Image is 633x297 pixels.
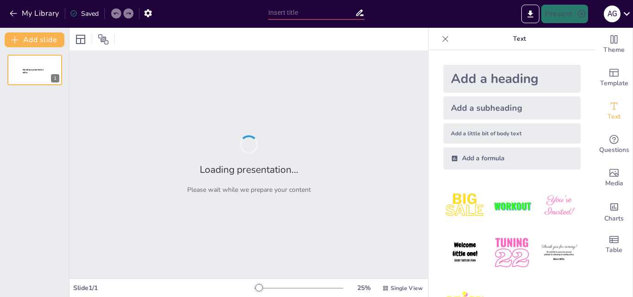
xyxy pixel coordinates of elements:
button: Add slide [5,32,64,47]
div: Add a table [595,228,633,261]
span: Single View [391,284,423,292]
span: Table [606,245,622,255]
div: Add charts and graphs [595,195,633,228]
span: Questions [599,145,629,155]
span: Sendsteps presentation editor [23,69,44,74]
div: Add text boxes [595,95,633,128]
img: 2.jpeg [490,184,533,227]
div: Add a formula [443,147,581,170]
div: Add a heading [443,65,581,93]
div: Get real-time input from your audience [595,128,633,161]
span: Theme [603,45,625,55]
div: Add a little bit of body text [443,123,581,144]
img: 5.jpeg [490,231,533,274]
div: 1 [7,55,62,85]
button: Export to PowerPoint [521,5,539,23]
img: 6.jpeg [538,231,581,274]
div: Saved [70,9,99,18]
img: 3.jpeg [538,184,581,227]
button: A G [604,5,620,23]
img: 1.jpeg [443,184,487,227]
div: 25 % [353,284,375,292]
div: Slide 1 / 1 [73,284,254,292]
span: Media [605,178,623,189]
div: Change the overall theme [595,28,633,61]
span: Template [600,78,628,88]
h2: Loading presentation... [200,163,298,176]
button: Present [541,5,588,23]
div: Add images, graphics, shapes or video [595,161,633,195]
button: My Library [7,6,63,21]
p: Text [453,28,586,50]
p: Please wait while we prepare your content [187,185,311,194]
div: Layout [73,32,88,47]
div: 1 [51,74,59,82]
div: A G [604,6,620,22]
div: Add a subheading [443,96,581,120]
span: Position [98,34,109,45]
img: 4.jpeg [443,231,487,274]
span: Text [608,112,620,122]
input: Insert title [268,6,355,19]
div: Add ready made slides [595,61,633,95]
span: Charts [604,214,624,224]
